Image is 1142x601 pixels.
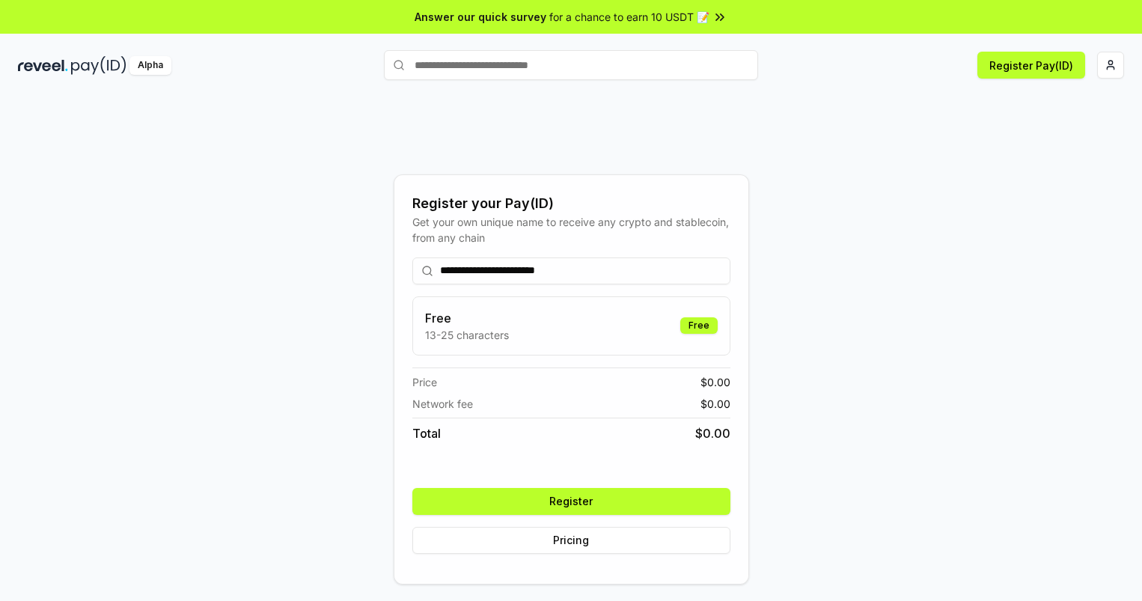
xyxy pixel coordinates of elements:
[695,424,730,442] span: $ 0.00
[700,396,730,412] span: $ 0.00
[412,193,730,214] div: Register your Pay(ID)
[412,374,437,390] span: Price
[412,424,441,442] span: Total
[412,396,473,412] span: Network fee
[71,56,126,75] img: pay_id
[977,52,1085,79] button: Register Pay(ID)
[425,309,509,327] h3: Free
[425,327,509,343] p: 13-25 characters
[412,527,730,554] button: Pricing
[680,317,718,334] div: Free
[700,374,730,390] span: $ 0.00
[412,488,730,515] button: Register
[18,56,68,75] img: reveel_dark
[412,214,730,245] div: Get your own unique name to receive any crypto and stablecoin, from any chain
[129,56,171,75] div: Alpha
[549,9,709,25] span: for a chance to earn 10 USDT 📝
[415,9,546,25] span: Answer our quick survey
